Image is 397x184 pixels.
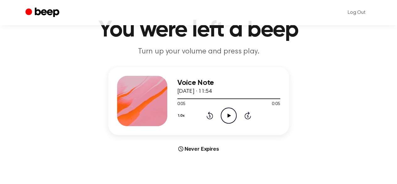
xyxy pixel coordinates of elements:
span: 0:05 [177,101,185,108]
a: Log Out [341,5,372,20]
a: Beep [25,7,61,19]
h1: You were left a beep [38,19,359,42]
span: [DATE] · 11:54 [177,89,212,94]
p: Turn up your volume and press play. [78,47,319,57]
div: Never Expires [108,145,289,153]
h3: Voice Note [177,79,280,87]
span: 0:05 [272,101,280,108]
button: 1.0x [177,110,187,121]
